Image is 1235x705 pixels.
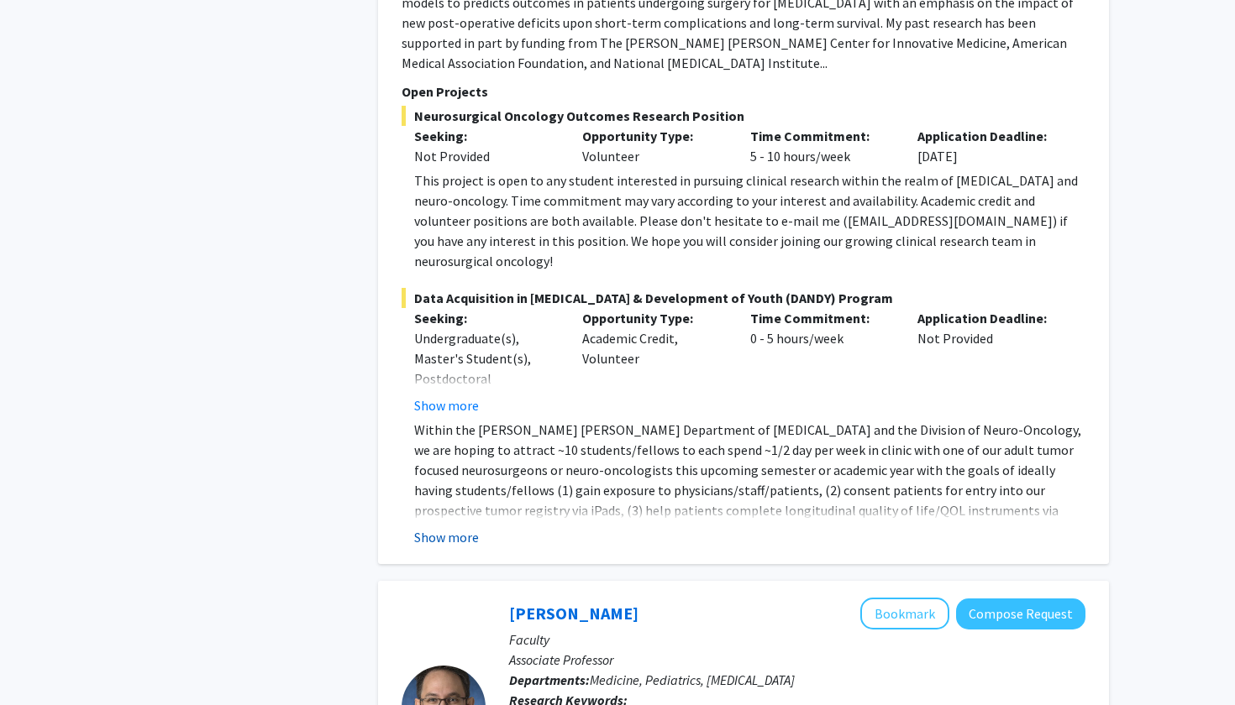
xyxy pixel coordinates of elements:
span: Data Acquisition in [MEDICAL_DATA] & Development of Youth (DANDY) Program [402,288,1085,308]
div: Volunteer [570,126,738,166]
p: Opportunity Type: [582,126,725,146]
p: Open Projects [402,81,1085,102]
p: Application Deadline: [917,126,1060,146]
a: [PERSON_NAME] [509,603,639,624]
button: Compose Request to Jeffrey Tornheim [956,598,1085,629]
p: Time Commitment: [750,308,893,328]
iframe: Chat [13,629,71,692]
p: Seeking: [414,126,557,146]
div: 0 - 5 hours/week [738,308,906,415]
div: Not Provided [414,146,557,166]
div: This project is open to any student interested in pursuing clinical research within the realm of ... [414,170,1085,271]
div: Undergraduate(s), Master's Student(s), Postdoctoral Researcher(s) / Research Staff, Medical Resid... [414,328,557,469]
div: 5 - 10 hours/week [738,126,906,166]
p: Faculty [509,629,1085,650]
span: Medicine, Pediatrics, [MEDICAL_DATA] [590,671,795,688]
p: Application Deadline: [917,308,1060,328]
div: [DATE] [905,126,1073,166]
span: Neurosurgical Oncology Outcomes Research Position [402,106,1085,126]
p: Opportunity Type: [582,308,725,328]
b: Departments: [509,671,590,688]
button: Show more [414,395,479,415]
p: Time Commitment: [750,126,893,146]
button: Add Jeffrey Tornheim to Bookmarks [860,598,949,629]
p: Associate Professor [509,650,1085,670]
div: Academic Credit, Volunteer [570,308,738,415]
p: Within the [PERSON_NAME] [PERSON_NAME] Department of [MEDICAL_DATA] and the Division of Neuro-Onc... [414,420,1085,561]
p: Seeking: [414,308,557,328]
button: Show more [414,527,479,547]
div: Not Provided [905,308,1073,415]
